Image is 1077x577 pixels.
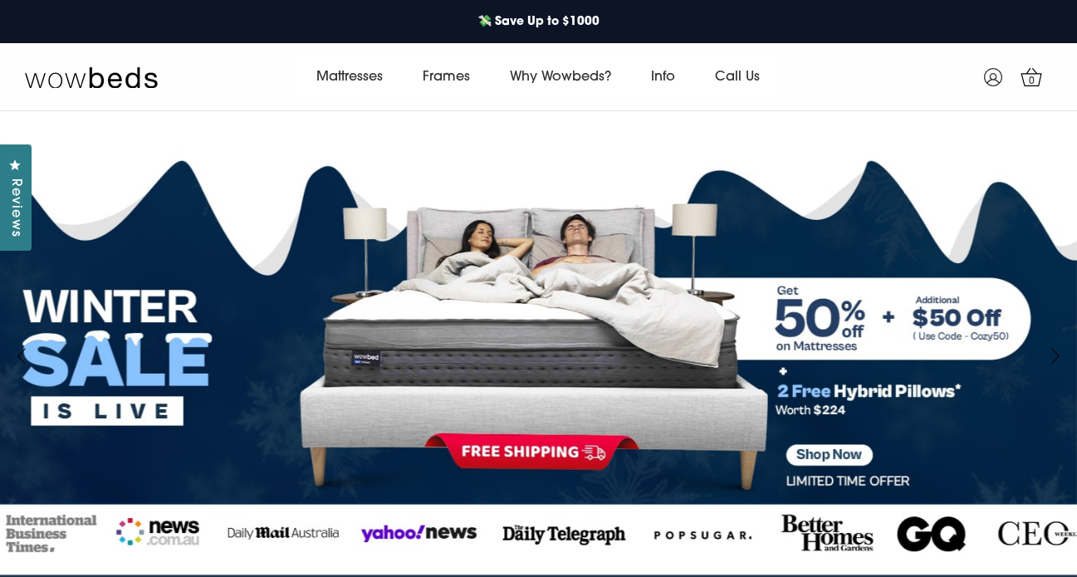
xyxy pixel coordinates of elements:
[631,54,695,100] a: Info
[695,54,780,100] a: Call Us
[1024,73,1040,90] span: 0
[403,54,490,100] a: Frames
[25,66,158,89] img: Wow Beds Logo
[490,54,631,100] a: Why Wowbeds?
[1011,56,1052,98] a: 0
[296,54,403,100] a: Mattresses
[4,178,26,237] span: Reviews
[469,5,608,39] a: 💸 Save Up to $1000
